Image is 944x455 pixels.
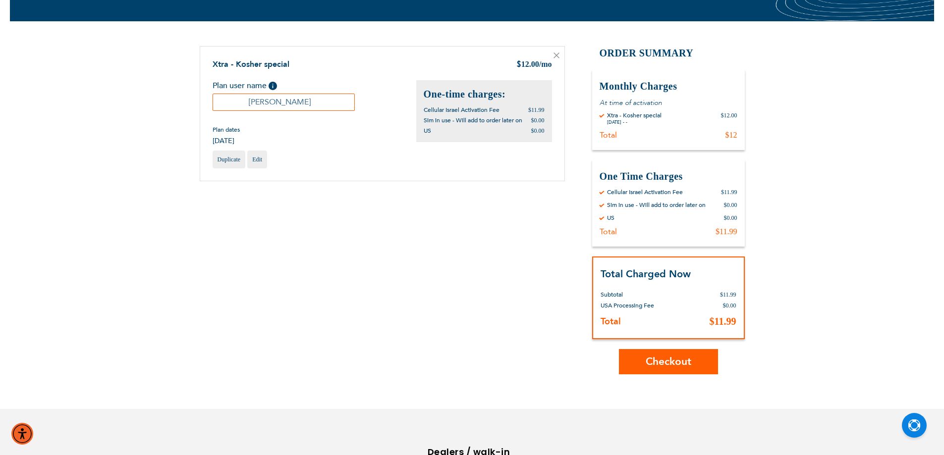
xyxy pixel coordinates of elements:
div: US [607,214,614,222]
div: Accessibility Menu [11,423,33,445]
span: $0.00 [531,117,545,124]
h3: One Time Charges [600,170,737,183]
th: Subtotal [601,282,691,300]
span: $ [516,59,521,71]
span: $0.00 [723,302,736,309]
p: At time of activation [600,98,737,107]
div: [DATE] - - [607,119,662,125]
div: 12.00 [516,59,552,71]
div: $0.00 [724,201,737,209]
div: Total [600,130,617,140]
h3: Monthly Charges [600,80,737,93]
h2: One-time charges: [424,88,545,101]
strong: Total Charged Now [601,267,691,281]
span: [DATE] [213,136,240,146]
span: Help [269,82,277,90]
div: $0.00 [724,214,737,222]
span: $0.00 [531,127,545,134]
span: Plan dates [213,126,240,134]
a: Duplicate [213,151,246,168]
span: $11.99 [528,106,545,113]
span: Cellular Israel Activation Fee [424,106,500,114]
div: Total [600,227,617,237]
span: $11.99 [720,291,736,298]
span: Duplicate [218,156,241,163]
div: Xtra - Kosher special [607,111,662,119]
div: $12 [725,130,737,140]
span: $11.99 [710,316,736,327]
span: /mo [539,60,552,68]
span: Checkout [646,354,691,369]
span: Plan user name [213,80,267,91]
div: Cellular Israel Activation Fee [607,188,683,196]
div: Sim in use - Will add to order later on [607,201,706,209]
span: USA Processing Fee [601,302,654,309]
a: Xtra - Kosher special [213,59,289,70]
a: Edit [247,151,267,168]
button: Checkout [619,349,718,374]
strong: Total [601,315,621,328]
h2: Order Summary [592,46,745,60]
div: $12.00 [721,111,737,125]
span: Edit [252,156,262,163]
div: $11.99 [721,188,737,196]
span: US [424,127,431,135]
div: $11.99 [716,227,737,237]
span: Sim in use - Will add to order later on [424,116,522,124]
